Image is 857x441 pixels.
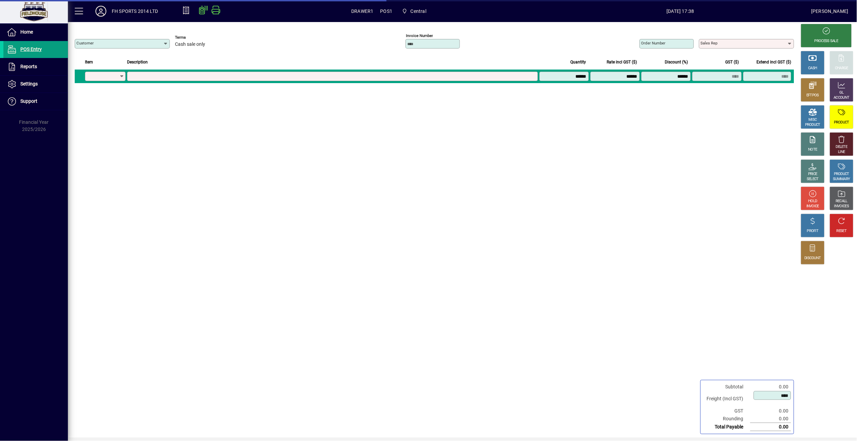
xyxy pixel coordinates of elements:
[3,24,68,41] a: Home
[76,41,94,45] mat-label: Customer
[703,383,750,391] td: Subtotal
[726,58,739,66] span: GST ($)
[834,204,849,209] div: INVOICES
[834,120,849,125] div: PRODUCT
[20,46,42,52] span: POS Entry
[807,93,819,98] div: EFTPOS
[411,6,426,17] span: Central
[665,58,688,66] span: Discount (%)
[571,58,586,66] span: Quantity
[641,41,666,45] mat-label: Order number
[805,256,821,261] div: DISCOUNT
[837,229,847,234] div: RESET
[840,90,844,95] div: GL
[834,172,849,177] div: PRODUCT
[757,58,791,66] span: Extend incl GST ($)
[808,66,817,71] div: CASH
[836,145,847,150] div: DELETE
[550,6,811,17] span: [DATE] 17:38
[833,177,850,182] div: SUMMARY
[20,81,38,87] span: Settings
[90,5,112,17] button: Profile
[20,64,37,69] span: Reports
[380,6,393,17] span: POS1
[175,42,205,47] span: Cash sale only
[20,29,33,35] span: Home
[607,58,637,66] span: Rate incl GST ($)
[815,39,838,44] div: PROCESS SALE
[701,41,718,45] mat-label: Sales rep
[807,177,819,182] div: SELECT
[808,147,817,152] div: NOTE
[750,423,791,431] td: 0.00
[175,35,216,40] span: Terms
[703,391,750,407] td: Freight (Incl GST)
[3,58,68,75] a: Reports
[809,117,817,122] div: MISC
[838,150,845,155] div: LINE
[750,415,791,423] td: 0.00
[351,6,373,17] span: DRAWER1
[808,199,817,204] div: HOLD
[834,95,850,100] div: ACCOUNT
[750,383,791,391] td: 0.00
[85,58,93,66] span: Item
[703,423,750,431] td: Total Payable
[703,415,750,423] td: Rounding
[3,76,68,93] a: Settings
[811,6,849,17] div: [PERSON_NAME]
[750,407,791,415] td: 0.00
[806,204,819,209] div: INVOICE
[399,5,429,17] span: Central
[805,122,820,128] div: PRODUCT
[3,93,68,110] a: Support
[807,229,819,234] div: PROFIT
[835,66,849,71] div: CHARGE
[127,58,148,66] span: Description
[808,172,818,177] div: PRICE
[703,407,750,415] td: GST
[406,33,433,38] mat-label: Invoice number
[20,98,37,104] span: Support
[836,199,848,204] div: RECALL
[112,6,158,17] div: FH SPORTS 2014 LTD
